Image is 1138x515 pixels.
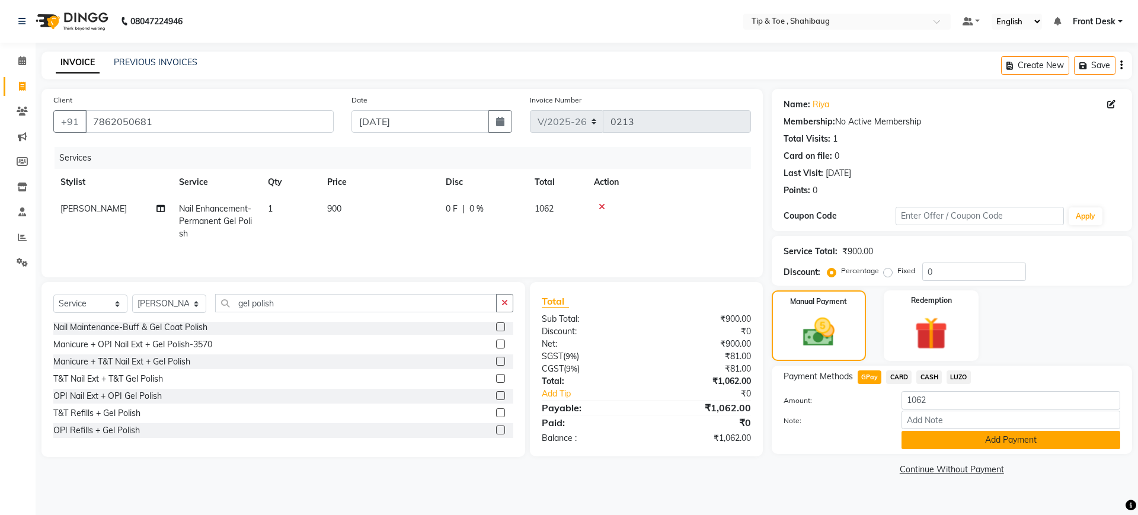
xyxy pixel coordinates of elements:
img: _gift.svg [904,313,958,354]
div: Card on file: [784,150,832,162]
div: 0 [813,184,817,197]
div: Nail Maintenance-Buff & Gel Coat Polish [53,321,207,334]
span: [PERSON_NAME] [60,203,127,214]
div: ( ) [533,350,646,363]
img: _cash.svg [793,314,845,350]
div: Manicure + T&T Nail Ext + Gel Polish [53,356,190,368]
label: Invoice Number [530,95,581,105]
div: Payable: [533,401,646,415]
div: Points: [784,184,810,197]
span: 1 [268,203,273,214]
div: T&T Nail Ext + T&T Gel Polish [53,373,163,385]
a: Riya [813,98,829,111]
th: Qty [261,169,320,196]
div: Net: [533,338,646,350]
div: [DATE] [826,167,851,180]
div: ₹900.00 [842,245,873,258]
span: CASH [916,370,942,384]
label: Client [53,95,72,105]
div: No Active Membership [784,116,1120,128]
input: Enter Offer / Coupon Code [896,207,1064,225]
span: SGST [542,351,563,362]
div: Membership: [784,116,835,128]
button: Apply [1069,207,1102,225]
div: Discount: [784,266,820,279]
label: Redemption [911,295,952,306]
div: ₹81.00 [646,363,759,375]
span: Payment Methods [784,370,853,383]
a: Continue Without Payment [774,463,1130,476]
div: Service Total: [784,245,837,258]
button: Save [1074,56,1115,75]
div: ₹900.00 [646,338,759,350]
th: Disc [439,169,528,196]
div: Total Visits: [784,133,830,145]
div: Sub Total: [533,313,646,325]
span: 0 F [446,203,458,215]
button: Add Payment [902,431,1120,449]
label: Amount: [775,395,893,406]
div: Total: [533,375,646,388]
span: 9% [566,364,577,373]
label: Fixed [897,266,915,276]
input: Search by Name/Mobile/Email/Code [85,110,334,133]
span: GPay [858,370,882,384]
span: CARD [886,370,912,384]
div: Manicure + OPI Nail Ext + Gel Polish-3570 [53,338,212,351]
span: | [462,203,465,215]
div: ₹1,062.00 [646,432,759,444]
div: Paid: [533,415,646,430]
th: Service [172,169,261,196]
input: Amount [902,391,1120,410]
span: CGST [542,363,564,374]
input: Search or Scan [215,294,497,312]
div: Name: [784,98,810,111]
span: Total [542,295,569,308]
div: OPI Refills + Gel Polish [53,424,140,437]
label: Date [351,95,367,105]
span: 900 [327,203,341,214]
div: ₹0 [646,325,759,338]
span: 9% [565,351,577,361]
th: Stylist [53,169,172,196]
div: ₹0 [665,388,759,400]
span: Nail Enhancement-Permanent Gel Polish [179,203,252,239]
div: ₹900.00 [646,313,759,325]
div: ₹1,062.00 [646,375,759,388]
div: ₹81.00 [646,350,759,363]
div: ₹1,062.00 [646,401,759,415]
div: Discount: [533,325,646,338]
div: Last Visit: [784,167,823,180]
button: Create New [1001,56,1069,75]
label: Manual Payment [790,296,847,307]
th: Price [320,169,439,196]
span: Front Desk [1073,15,1115,28]
div: Services [55,147,760,169]
button: +91 [53,110,87,133]
span: LUZO [947,370,971,384]
a: INVOICE [56,52,100,73]
span: 0 % [469,203,484,215]
input: Add Note [902,411,1120,429]
th: Action [587,169,751,196]
th: Total [528,169,587,196]
label: Note: [775,415,893,426]
div: ₹0 [646,415,759,430]
div: ( ) [533,363,646,375]
div: OPI Nail Ext + OPI Gel Polish [53,390,162,402]
a: Add Tip [533,388,665,400]
span: 1062 [535,203,554,214]
b: 08047224946 [130,5,183,38]
div: 0 [835,150,839,162]
div: Coupon Code [784,210,896,222]
div: Balance : [533,432,646,444]
label: Percentage [841,266,879,276]
div: 1 [833,133,837,145]
img: logo [30,5,111,38]
div: T&T Refills + Gel Polish [53,407,140,420]
a: PREVIOUS INVOICES [114,57,197,68]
